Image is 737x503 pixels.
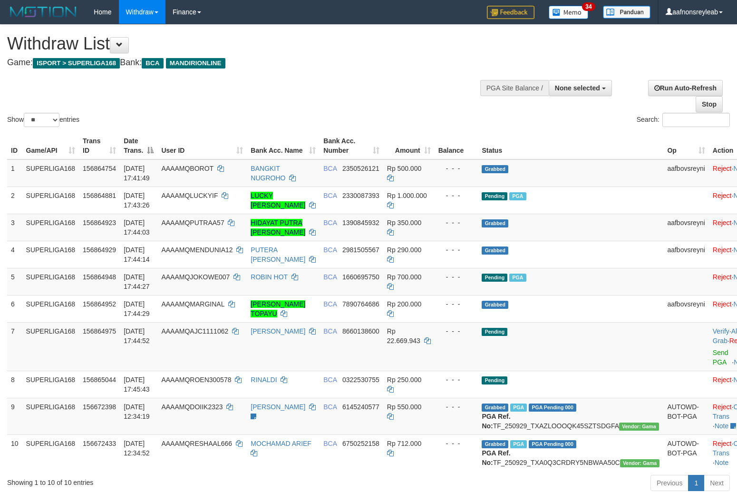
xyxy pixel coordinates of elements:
span: BCA [323,300,337,308]
div: - - - [438,375,475,385]
a: Verify [713,327,729,335]
span: AAAAMQMARGINAL [161,300,224,308]
span: [DATE] 17:44:27 [124,273,150,290]
span: [DATE] 12:34:19 [124,403,150,420]
span: [DATE] 17:44:52 [124,327,150,345]
a: Reject [713,403,732,411]
span: Copy 6145240577 to clipboard [342,403,379,411]
a: Stop [696,96,723,112]
span: Rp 22.669.943 [387,327,420,345]
a: [PERSON_NAME] [251,327,305,335]
td: 3 [7,214,22,241]
span: Rp 550.000 [387,403,421,411]
td: aafbovsreyni [663,159,708,187]
span: 156864975 [83,327,116,335]
td: 10 [7,434,22,471]
button: None selected [549,80,612,96]
span: Pending [482,274,507,282]
td: SUPERLIGA168 [22,268,79,295]
span: Rp 712.000 [387,440,421,447]
td: SUPERLIGA168 [22,187,79,214]
a: Reject [713,273,732,281]
td: aafbovsreyni [663,295,708,322]
a: PUTERA [PERSON_NAME] [251,246,305,263]
img: MOTION_logo.png [7,5,79,19]
span: Copy 2981505567 to clipboard [342,246,379,254]
div: - - - [438,402,475,412]
td: SUPERLIGA168 [22,322,79,371]
a: Reject [713,219,732,227]
span: AAAAMQBOROT [161,165,213,172]
div: - - - [438,218,475,227]
span: Copy 1390845932 to clipboard [342,219,379,227]
th: Bank Acc. Name: activate to sort column ascending [247,132,320,159]
td: SUPERLIGA168 [22,295,79,322]
span: [DATE] 17:44:29 [124,300,150,317]
span: 156864881 [83,192,116,199]
span: PGA Pending [529,404,576,412]
td: aafbovsreyni [663,214,708,241]
span: AAAAMQMENDUNIA12 [161,246,233,254]
th: Op: activate to sort column ascending [663,132,708,159]
img: Feedback.jpg [487,6,534,19]
a: Reject [713,165,732,172]
span: 156864923 [83,219,116,227]
td: 2 [7,187,22,214]
span: Pending [482,192,507,200]
th: Status [478,132,663,159]
span: BCA [323,219,337,227]
span: Rp 1.000.000 [387,192,427,199]
span: [DATE] 17:43:26 [124,192,150,209]
span: 34 [582,2,595,11]
a: Run Auto-Refresh [648,80,723,96]
a: HIDAYAT PUTRA [PERSON_NAME] [251,219,305,236]
span: Grabbed [482,165,508,173]
span: 156864929 [83,246,116,254]
span: Pending [482,328,507,336]
span: AAAAMQPUTRAA57 [161,219,224,227]
td: 5 [7,268,22,295]
td: TF_250929_TXAZLOOOQK45SZTSDGFA [478,398,663,434]
td: TF_250929_TXA0Q3CRDRY5NBWAA50C [478,434,663,471]
a: RINALDI [251,376,277,384]
span: MANDIRIONLINE [166,58,225,69]
div: - - - [438,299,475,309]
td: 7 [7,322,22,371]
span: 156864754 [83,165,116,172]
span: BCA [142,58,163,69]
h1: Withdraw List [7,34,482,53]
input: Search: [662,113,730,127]
td: SUPERLIGA168 [22,434,79,471]
label: Search: [637,113,730,127]
span: Marked by aafsoycanthlai [510,440,527,448]
span: Marked by aafsoycanthlai [509,274,526,282]
span: 156672433 [83,440,116,447]
div: Showing 1 to 10 of 10 entries [7,474,300,487]
select: Showentries [24,113,59,127]
div: - - - [438,439,475,448]
span: BCA [323,403,337,411]
div: - - - [438,272,475,282]
label: Show entries [7,113,79,127]
span: Grabbed [482,219,508,227]
div: - - - [438,245,475,255]
span: 156864952 [83,300,116,308]
td: 1 [7,159,22,187]
th: Date Trans.: activate to sort column descending [120,132,157,159]
span: Rp 700.000 [387,273,421,281]
span: Copy 8660138600 to clipboard [342,327,379,335]
span: BCA [323,246,337,254]
span: Grabbed [482,247,508,255]
img: Button%20Memo.svg [549,6,589,19]
div: - - - [438,164,475,173]
span: Rp 200.000 [387,300,421,308]
span: Marked by aafsoycanthlai [510,404,527,412]
span: Copy 7890764686 to clipboard [342,300,379,308]
span: Pending [482,376,507,385]
a: Send PGA [713,349,728,366]
span: BCA [323,327,337,335]
span: Copy 2330087393 to clipboard [342,192,379,199]
th: Bank Acc. Number: activate to sort column ascending [320,132,383,159]
td: 9 [7,398,22,434]
span: BCA [323,440,337,447]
